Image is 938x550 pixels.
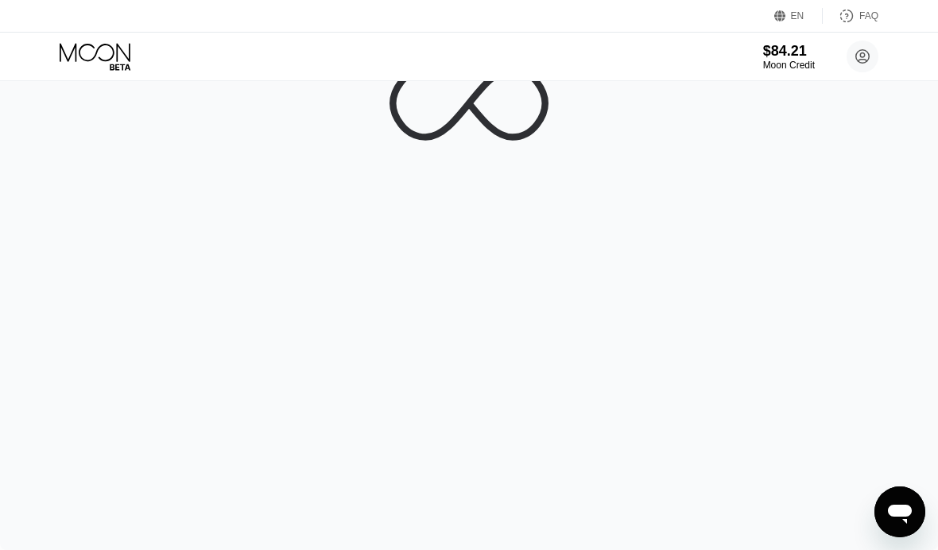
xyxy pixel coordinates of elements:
div: $84.21Moon Credit [763,43,815,71]
div: $84.21 [763,43,815,60]
div: FAQ [823,8,878,24]
div: EN [774,8,823,24]
div: Moon Credit [763,60,815,71]
iframe: Button to launch messaging window [874,486,925,537]
div: EN [791,10,804,21]
div: FAQ [859,10,878,21]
